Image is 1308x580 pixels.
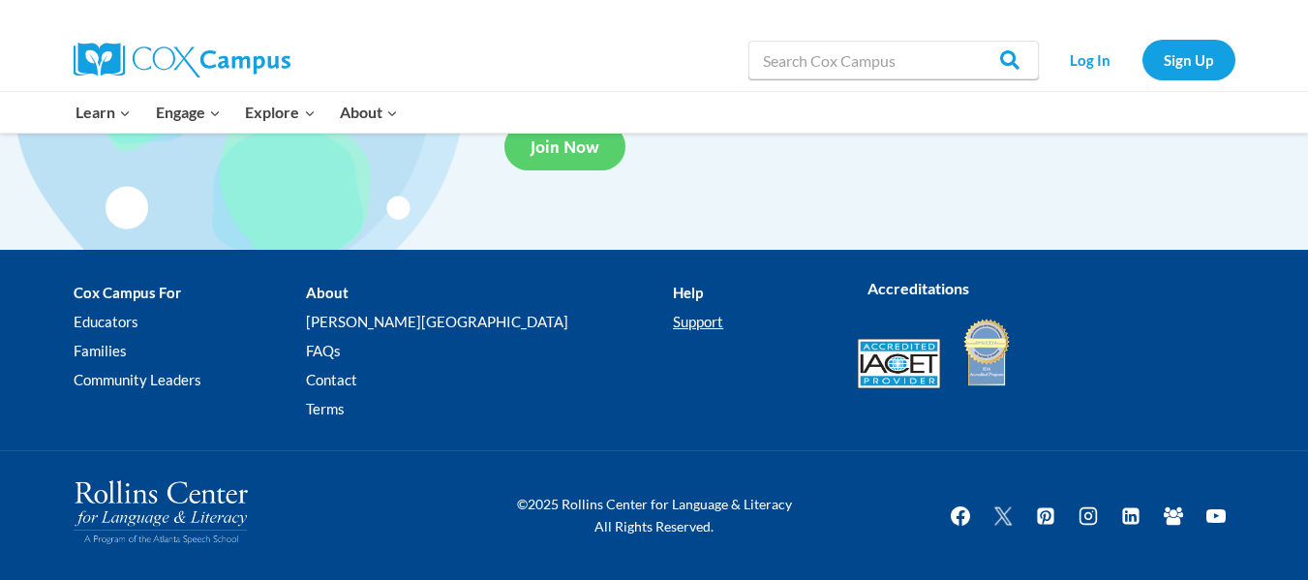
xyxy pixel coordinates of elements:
img: Twitter X icon white [991,504,1015,527]
a: Terms [306,395,673,424]
input: Search Cox Campus [748,41,1039,79]
a: Facebook Group [1154,497,1193,535]
a: Community Leaders [74,366,306,395]
a: [PERSON_NAME][GEOGRAPHIC_DATA] [306,308,673,337]
button: Child menu of Explore [233,92,328,133]
span: Join Now [531,137,599,157]
p: ©2025 Rollins Center for Language & Literacy All Rights Reserved. [471,494,838,537]
strong: Accreditations [867,279,969,297]
a: Support [673,308,828,337]
button: Child menu of Learn [64,92,144,133]
a: Linkedin [1111,497,1150,535]
a: Instagram [1069,497,1108,535]
a: YouTube [1197,497,1235,535]
a: Families [74,337,306,366]
nav: Primary Navigation [64,92,411,133]
img: Accredited IACET® Provider [858,339,940,388]
a: Facebook [941,497,980,535]
nav: Secondary Navigation [1049,40,1235,79]
a: Join Now [504,123,625,170]
button: Child menu of Engage [143,92,233,133]
img: Rollins Center for Language & Literacy - A Program of the Atlanta Speech School [74,480,248,544]
a: Twitter [984,497,1022,535]
img: IDA Accredited [962,317,1011,388]
a: Sign Up [1142,40,1235,79]
a: FAQs [306,337,673,366]
a: Pinterest [1026,497,1065,535]
a: Log In [1049,40,1133,79]
a: Educators [74,308,306,337]
img: Cox Campus [74,43,290,77]
a: Contact [306,366,673,395]
button: Child menu of About [327,92,411,133]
